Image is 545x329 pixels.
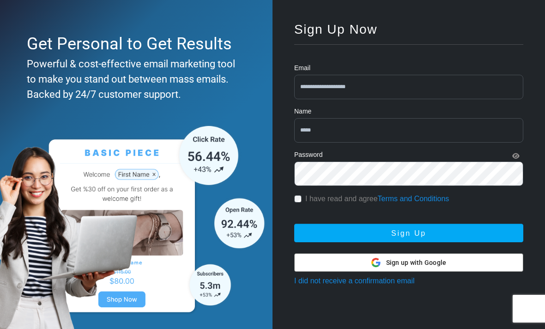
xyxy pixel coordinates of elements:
[294,150,322,160] label: Password
[386,258,447,268] span: Sign up with Google
[378,195,449,203] a: Terms and Conditions
[27,31,241,56] div: Get Personal to Get Results
[294,224,523,242] button: Sign Up
[294,107,311,116] label: Name
[294,22,377,36] span: Sign Up Now
[294,63,310,73] label: Email
[294,277,415,285] a: I did not receive a confirmation email
[294,253,523,272] button: Sign up with Google
[27,56,241,102] div: Powerful & cost-effective email marketing tool to make you stand out between mass emails. Backed ...
[512,153,520,159] i: Show Password
[305,193,449,204] label: I have read and agree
